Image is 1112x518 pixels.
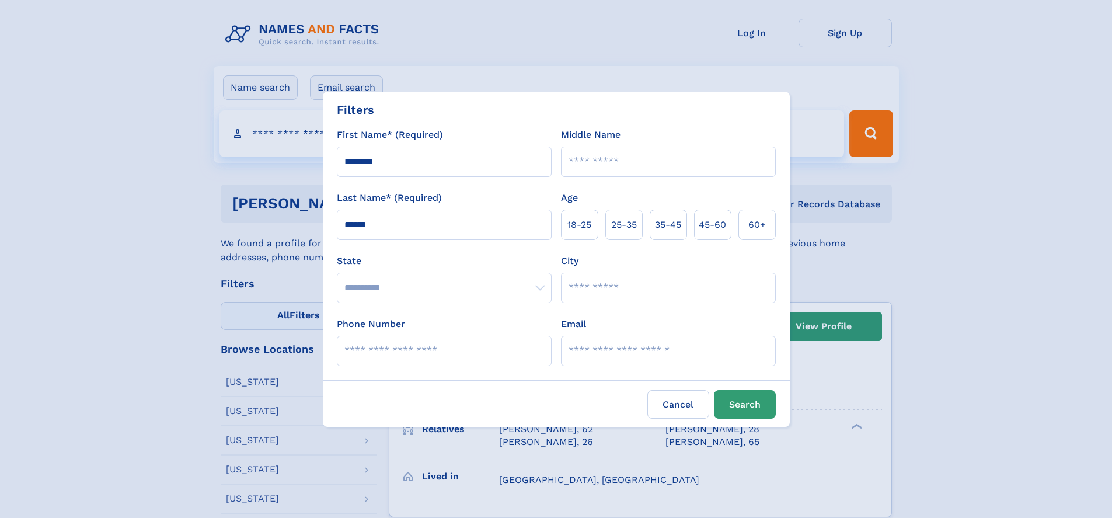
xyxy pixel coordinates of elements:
[561,191,578,205] label: Age
[561,317,586,331] label: Email
[561,128,621,142] label: Middle Name
[567,218,591,232] span: 18‑25
[714,390,776,419] button: Search
[337,128,443,142] label: First Name* (Required)
[699,218,726,232] span: 45‑60
[655,218,681,232] span: 35‑45
[337,254,552,268] label: State
[337,191,442,205] label: Last Name* (Required)
[337,101,374,119] div: Filters
[337,317,405,331] label: Phone Number
[611,218,637,232] span: 25‑35
[561,254,578,268] label: City
[748,218,766,232] span: 60+
[647,390,709,419] label: Cancel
